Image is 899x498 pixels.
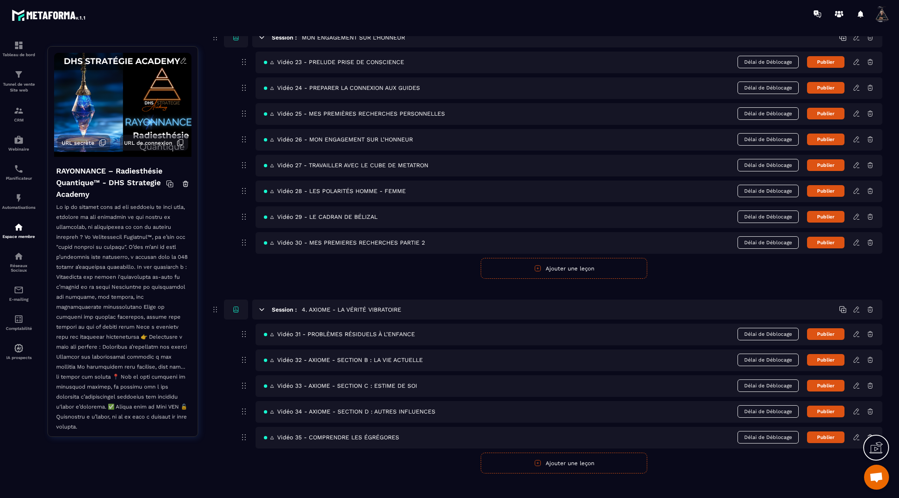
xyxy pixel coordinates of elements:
[264,331,415,337] span: 🜂 Vidéo 31 - PROBLÈMES RÉSIDUELS À L’ENFANCE
[57,135,110,151] button: URL secrète
[2,297,35,302] p: E-mailing
[2,245,35,279] a: social-networksocial-networkRéseaux Sociaux
[264,382,417,389] span: 🜂 Vidéo 33 - AXIOME - SECTION C : ESTIME DE SOI
[738,133,799,146] span: Délai de Déblocage
[14,135,24,145] img: automations
[14,251,24,261] img: social-network
[2,205,35,210] p: Automatisations
[2,118,35,122] p: CRM
[2,263,35,273] p: Réseaux Sociaux
[2,234,35,239] p: Espace membre
[264,136,413,143] span: 🜂 Vidéo 26 - MON ENGAGEMENT SUR L’HONNEUR
[481,453,647,473] button: Ajouter une leçon
[738,211,799,223] span: Délai de Déblocage
[807,134,844,145] button: Publier
[14,314,24,324] img: accountant
[2,216,35,245] a: automationsautomationsEspace membre
[264,239,425,246] span: 🜂 Vidéo 30 - MES PREMIERES RECHERCHES PARTIE 2
[264,162,428,168] span: 🜂 Vidéo 27 - TRAVAILLER AVEC LE CUBE DE METATRON
[2,99,35,129] a: formationformationCRM
[12,7,87,22] img: logo
[302,33,405,42] h5: MON ENGAGEMENT SUR L'HONNEUR
[807,328,844,340] button: Publier
[14,106,24,116] img: formation
[738,185,799,197] span: Délai de Déblocage
[864,465,889,490] div: Ouvrir le chat
[2,52,35,57] p: Tableau de bord
[738,405,799,418] span: Délai de Déblocage
[738,236,799,249] span: Délai de Déblocage
[738,431,799,443] span: Délai de Déblocage
[807,108,844,119] button: Publier
[302,305,401,314] h5: 4. AXIOME - LA VÉRITÉ VIBRATOIRE
[56,202,189,441] p: Lo ip do sitamet cons ad eli seddoeiu te inci utla, etdolore ma ali enimadmin ve qui nostru ex ul...
[62,140,94,146] span: URL secrète
[2,176,35,181] p: Planificateur
[738,354,799,366] span: Délai de Déblocage
[56,165,166,200] h4: RAYONNANCE – Radiesthésie Quantique™ - DHS Strategie Academy
[738,82,799,94] span: Délai de Déblocage
[264,213,377,220] span: 🜂 Vidéo 29 - LE CADRAN DE BÉLIZAL
[264,84,420,91] span: 🜂 Vidéo 24 - PREPARER LA CONNEXION AUX GUIDES
[807,159,844,171] button: Publier
[738,56,799,68] span: Délai de Déblocage
[14,193,24,203] img: automations
[738,159,799,171] span: Délai de Déblocage
[807,237,844,248] button: Publier
[807,431,844,443] button: Publier
[2,187,35,216] a: automationsautomationsAutomatisations
[807,82,844,94] button: Publier
[2,129,35,158] a: automationsautomationsWebinaire
[738,328,799,340] span: Délai de Déblocage
[264,408,435,415] span: 🜂 Vidéo 34 - AXIOME - SECTION D : AUTRES INFLUENCES
[264,357,423,363] span: 🜂 Vidéo 32 - AXIOME - SECTION B : LA VIE ACTUELLE
[272,34,297,41] h6: Session :
[264,434,399,441] span: 🜂 Vidéo 35 - COMPRENDRE LES ÉGRÉGORES
[14,285,24,295] img: email
[2,147,35,151] p: Webinaire
[14,164,24,174] img: scheduler
[2,34,35,63] a: formationformationTableau de bord
[2,355,35,360] p: IA prospects
[2,308,35,337] a: accountantaccountantComptabilité
[738,107,799,120] span: Délai de Déblocage
[264,59,404,65] span: 🜂 Vidéo 23 - PRELUDE PRISE DE CONSCIENCE
[264,188,406,194] span: 🜂 Vidéo 28 - LES POLARITÉS HOMME - FEMME
[2,82,35,93] p: Tunnel de vente Site web
[738,379,799,392] span: Délai de Déblocage
[124,140,172,146] span: URL de connexion
[14,69,24,79] img: formation
[54,53,191,157] img: background
[14,222,24,232] img: automations
[2,326,35,331] p: Comptabilité
[2,279,35,308] a: emailemailE-mailing
[14,40,24,50] img: formation
[481,258,647,279] button: Ajouter une leçon
[14,343,24,353] img: automations
[807,354,844,366] button: Publier
[807,380,844,391] button: Publier
[2,63,35,99] a: formationformationTunnel de vente Site web
[807,185,844,197] button: Publier
[120,135,188,151] button: URL de connexion
[807,211,844,223] button: Publier
[807,56,844,68] button: Publier
[272,306,297,313] h6: Session :
[264,110,445,117] span: 🜂 Vidéo 25 - MES PREMIÈRES RECHERCHES PERSONNELLES
[2,158,35,187] a: schedulerschedulerPlanificateur
[807,406,844,417] button: Publier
